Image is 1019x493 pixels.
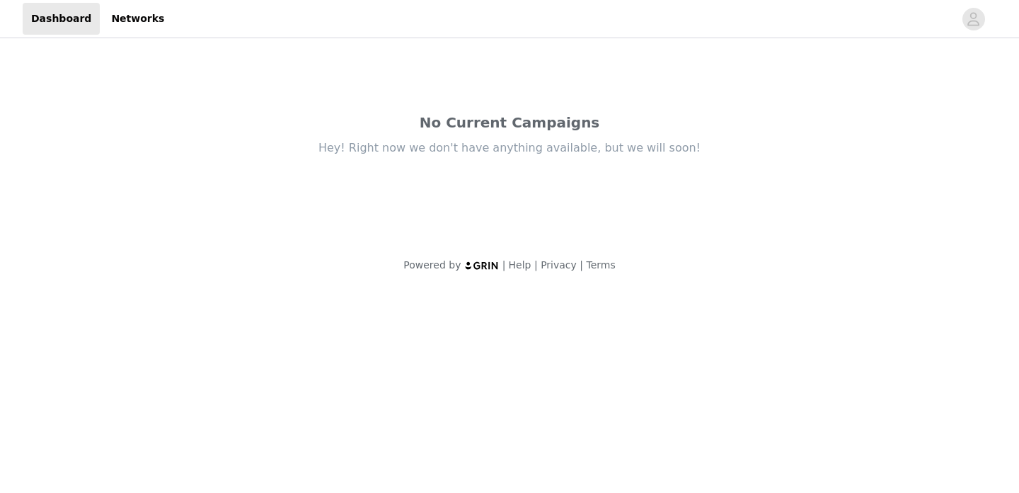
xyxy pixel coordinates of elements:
a: Networks [103,3,173,35]
div: avatar [967,8,980,30]
span: | [502,259,506,271]
span: | [580,259,583,271]
a: Privacy [541,259,577,271]
span: Powered by [403,259,461,271]
a: Dashboard [23,3,100,35]
a: Help [509,259,531,271]
div: Hey! Right now we don't have anything available, but we will soon! [212,140,807,156]
a: Terms [586,259,615,271]
div: No Current Campaigns [212,112,807,133]
span: | [534,259,538,271]
img: logo [464,261,500,270]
